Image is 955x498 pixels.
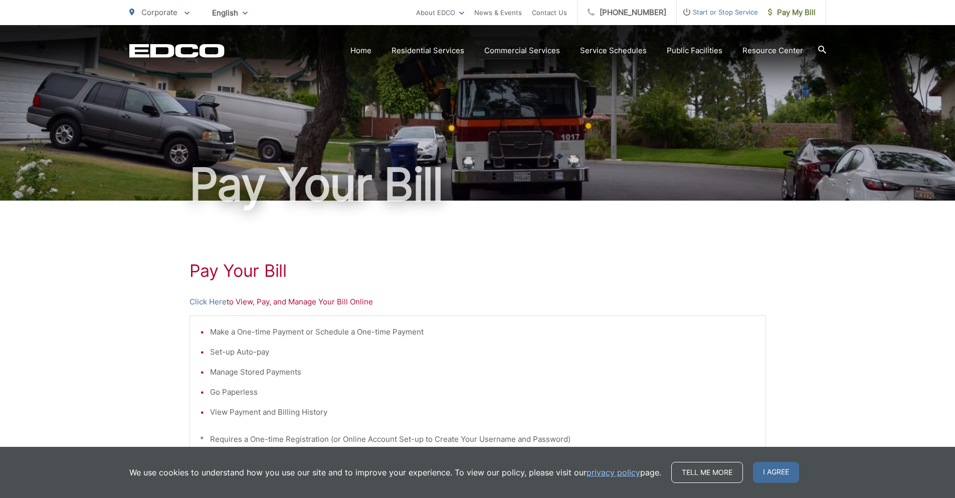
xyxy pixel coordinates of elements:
[129,159,826,210] h1: Pay Your Bill
[189,296,227,308] a: Click Here
[189,261,766,281] h1: Pay Your Bill
[742,45,803,57] a: Resource Center
[474,7,522,19] a: News & Events
[580,45,647,57] a: Service Schedules
[205,4,255,22] span: English
[129,44,225,58] a: EDCD logo. Return to the homepage.
[210,326,755,338] li: Make a One-time Payment or Schedule a One-time Payment
[753,462,799,483] span: I agree
[350,45,371,57] a: Home
[587,466,640,478] a: privacy policy
[210,346,755,358] li: Set-up Auto-pay
[129,466,661,478] p: We use cookies to understand how you use our site and to improve your experience. To view our pol...
[141,8,177,17] span: Corporate
[210,386,755,398] li: Go Paperless
[392,45,464,57] a: Residential Services
[667,45,722,57] a: Public Facilities
[210,406,755,418] li: View Payment and Billing History
[189,296,766,308] p: to View, Pay, and Manage Your Bill Online
[671,462,743,483] a: Tell me more
[200,433,755,445] p: * Requires a One-time Registration (or Online Account Set-up to Create Your Username and Password)
[484,45,560,57] a: Commercial Services
[416,7,464,19] a: About EDCO
[532,7,567,19] a: Contact Us
[768,7,816,19] span: Pay My Bill
[210,366,755,378] li: Manage Stored Payments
